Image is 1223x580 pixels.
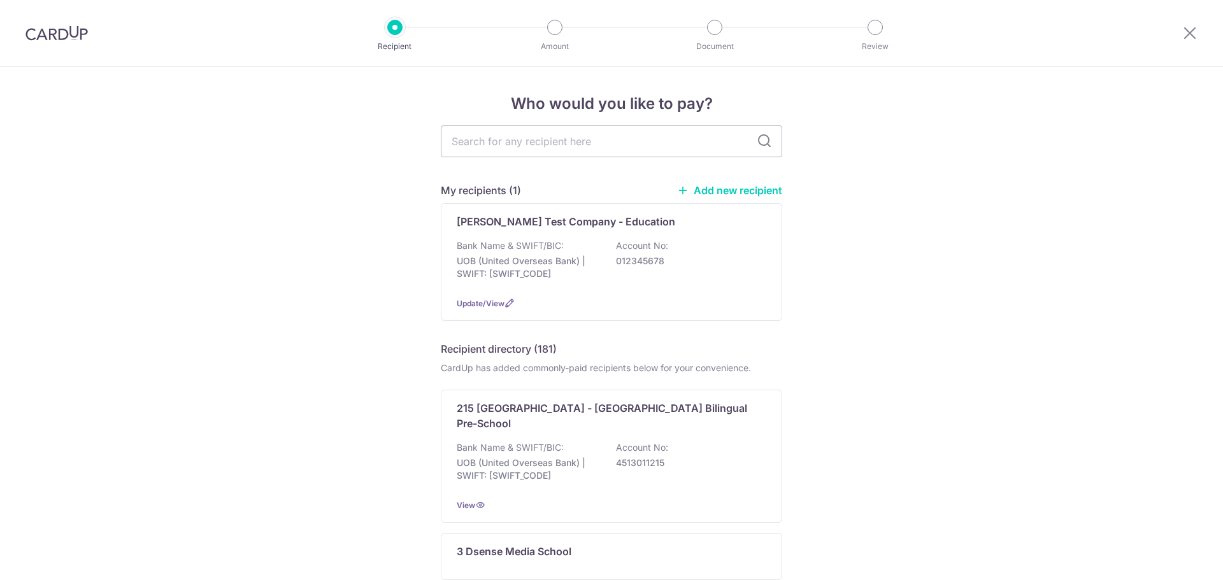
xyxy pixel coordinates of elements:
[457,500,475,510] a: View
[457,441,564,454] p: Bank Name & SWIFT/BIC:
[441,341,557,357] h5: Recipient directory (181)
[441,362,782,374] div: CardUp has added commonly-paid recipients below for your convenience.
[348,40,442,53] p: Recipient
[616,441,668,454] p: Account No:
[616,456,759,469] p: 4513011215
[668,40,762,53] p: Document
[441,125,782,157] input: Search for any recipient here
[457,544,571,559] p: 3 Dsense Media School
[677,184,782,197] a: Add new recipient
[441,92,782,115] h4: Who would you like to pay?
[25,25,88,41] img: CardUp
[616,239,668,252] p: Account No:
[616,255,759,267] p: 012345678
[457,239,564,252] p: Bank Name & SWIFT/BIC:
[828,40,922,53] p: Review
[457,255,599,280] p: UOB (United Overseas Bank) | SWIFT: [SWIFT_CODE]
[457,299,504,308] a: Update/View
[508,40,602,53] p: Amount
[457,214,675,229] p: [PERSON_NAME] Test Company - Education
[457,456,599,482] p: UOB (United Overseas Bank) | SWIFT: [SWIFT_CODE]
[441,183,521,198] h5: My recipients (1)
[457,400,751,431] p: 215 [GEOGRAPHIC_DATA] - [GEOGRAPHIC_DATA] Bilingual Pre-School
[1141,542,1210,574] iframe: Opens a widget where you can find more information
